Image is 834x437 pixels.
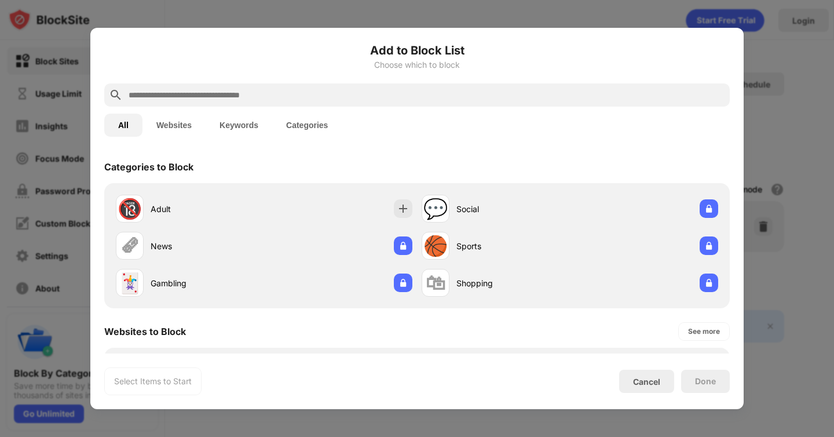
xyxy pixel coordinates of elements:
[633,377,660,387] div: Cancel
[456,240,570,252] div: Sports
[426,271,445,295] div: 🛍
[151,277,264,289] div: Gambling
[142,114,206,137] button: Websites
[695,377,716,386] div: Done
[688,326,720,337] div: See more
[456,277,570,289] div: Shopping
[423,234,448,258] div: 🏀
[104,60,730,70] div: Choose which to block
[104,114,142,137] button: All
[423,197,448,221] div: 💬
[456,203,570,215] div: Social
[118,197,142,221] div: 🔞
[118,271,142,295] div: 🃏
[114,376,192,387] div: Select Items to Start
[206,114,272,137] button: Keywords
[104,42,730,59] h6: Add to Block List
[109,88,123,102] img: search.svg
[151,203,264,215] div: Adult
[151,240,264,252] div: News
[120,234,140,258] div: 🗞
[104,326,186,337] div: Websites to Block
[104,161,193,173] div: Categories to Block
[272,114,342,137] button: Categories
